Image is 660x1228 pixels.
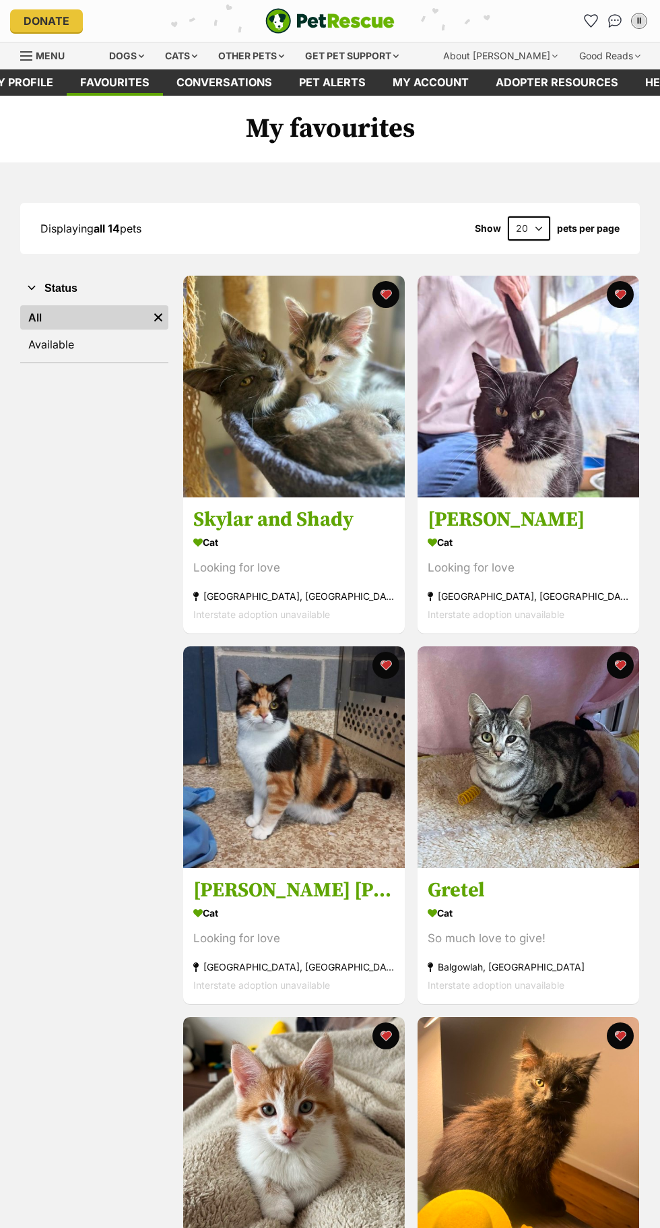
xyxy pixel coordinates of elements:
a: Adopter resources [482,69,632,96]
button: Status [20,280,168,297]
h3: Gretel [428,878,629,903]
ul: Account quick links [580,10,650,32]
button: favourite [606,281,633,308]
div: Good Reads [570,42,650,69]
div: Cat [428,903,629,923]
div: Cat [193,532,395,552]
h3: Skylar and Shady [193,507,395,532]
label: pets per page [557,223,620,234]
div: Cat [193,903,395,923]
button: favourite [372,1022,399,1049]
span: Interstate adoption unavailable [193,979,330,991]
button: favourite [606,1022,633,1049]
a: [PERSON_NAME] [PERSON_NAME] Cat Looking for love [GEOGRAPHIC_DATA], [GEOGRAPHIC_DATA] Interstate ... [183,867,405,1004]
div: ll [632,14,646,28]
a: [PERSON_NAME] Cat Looking for love [GEOGRAPHIC_DATA], [GEOGRAPHIC_DATA] Interstate adoption unava... [418,497,639,634]
div: About [PERSON_NAME] [434,42,567,69]
strong: all 14 [94,222,120,235]
img: chat-41dd97257d64d25036548639549fe6c8038ab92f7586957e7f3b1b290dea8141.svg [608,14,622,28]
div: Dogs [100,42,154,69]
a: Available [20,332,168,357]
img: Skylar and Shady [183,276,405,497]
img: logo-e224e6f780fb5917bec1dbf3a21bbac754714ae5b6737aabdf751b685950b380.svg [265,8,395,34]
button: My account [628,10,650,32]
div: Status [20,303,168,362]
a: Pet alerts [286,69,379,96]
a: Favourites [67,69,163,96]
a: conversations [163,69,286,96]
div: [GEOGRAPHIC_DATA], [GEOGRAPHIC_DATA] [193,958,395,976]
div: Cats [156,42,207,69]
button: favourite [372,281,399,308]
h3: [PERSON_NAME] [428,507,629,532]
a: All [20,305,148,330]
div: Looking for love [193,559,395,577]
div: Balgowlah, [GEOGRAPHIC_DATA] [428,958,629,976]
a: Remove filter [148,305,168,330]
div: Looking for love [428,559,629,577]
span: Interstate adoption unavailable [428,609,564,620]
a: PetRescue [265,8,395,34]
a: Menu [20,42,74,67]
div: So much love to give! [428,929,629,948]
a: Conversations [604,10,626,32]
button: favourite [606,652,633,679]
div: Looking for love [193,929,395,948]
span: Interstate adoption unavailable [428,979,564,991]
div: Other pets [209,42,294,69]
a: Gretel Cat So much love to give! Balgowlah, [GEOGRAPHIC_DATA] Interstate adoption unavailable fav... [418,867,639,1004]
span: Show [475,223,501,234]
div: [GEOGRAPHIC_DATA], [GEOGRAPHIC_DATA] [193,587,395,605]
img: Lionel [418,276,639,497]
img: Lou Lou [183,646,405,868]
div: [GEOGRAPHIC_DATA], [GEOGRAPHIC_DATA] [428,587,629,605]
span: Menu [36,50,65,61]
h3: [PERSON_NAME] [PERSON_NAME] [193,878,395,903]
a: Favourites [580,10,601,32]
div: Cat [428,532,629,552]
a: Skylar and Shady Cat Looking for love [GEOGRAPHIC_DATA], [GEOGRAPHIC_DATA] Interstate adoption un... [183,497,405,634]
a: Donate [10,9,83,32]
span: Interstate adoption unavailable [193,609,330,620]
span: Displaying pets [40,222,141,235]
div: Get pet support [296,42,408,69]
a: My account [379,69,482,96]
button: favourite [372,652,399,679]
img: Gretel [418,646,639,868]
